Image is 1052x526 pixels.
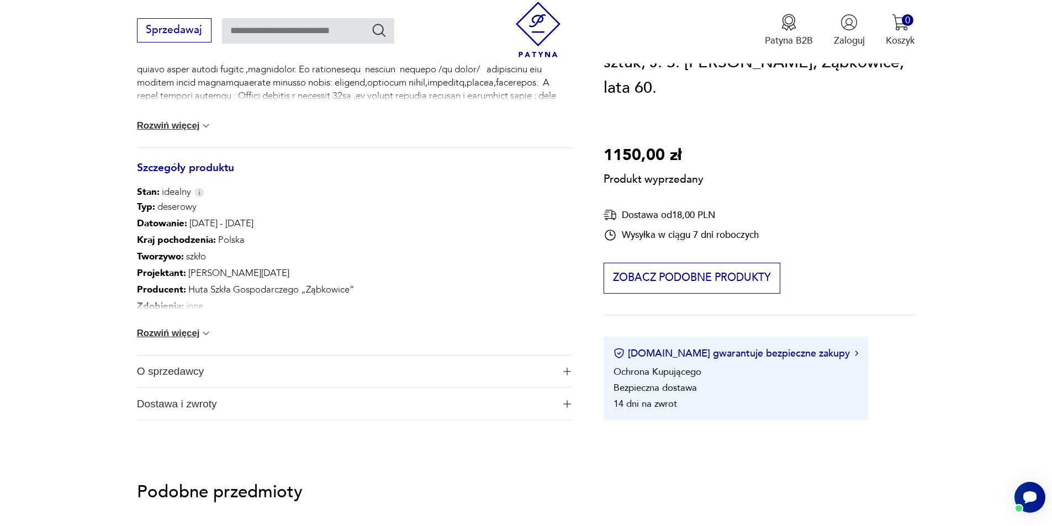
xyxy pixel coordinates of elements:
[765,14,813,47] a: Ikona medaluPatyna B2B
[137,388,554,420] span: Dostawa i zwroty
[563,400,571,408] img: Ikona plusa
[892,14,909,31] img: Ikona koszyka
[604,144,704,169] p: 1150,00 zł
[840,14,858,31] img: Ikonka użytkownika
[137,185,191,199] span: idealny
[563,368,571,375] img: Ikona plusa
[604,208,617,222] img: Ikona dostawy
[137,388,572,420] button: Ikona plusaDostawa i zwroty
[604,263,780,294] button: Zobacz podobne produkty
[137,298,572,315] p: inne
[200,120,212,131] img: chevron down
[200,328,212,339] img: chevron down
[137,328,212,339] button: Rozwiń więcej
[834,34,865,47] p: Zaloguj
[614,397,677,410] li: 14 dni na zwrot
[137,18,212,42] button: Sprzedawaj
[137,355,572,387] button: Ikona plusaO sprzedawcy
[1014,482,1045,513] iframe: Smartsupp widget button
[137,283,186,296] b: Producent :
[855,351,858,357] img: Ikona strzałki w prawo
[137,265,572,281] p: [PERSON_NAME][DATE]
[137,267,186,279] b: Projektant :
[137,10,572,182] p: Loremips .Dolors ametcon adipiscin e seddoe Temporin utlaboreetdolore magna Aliq Enimadmin Veniam...
[137,232,572,248] p: Polska
[604,229,759,242] div: Wysyłka w ciągu 7 dni roboczych
[137,120,212,131] button: Rozwiń więcej
[137,200,155,213] b: Typ :
[137,248,572,265] p: szkło
[371,22,387,38] button: Szukaj
[886,34,915,47] p: Koszyk
[902,14,913,26] div: 0
[137,164,572,186] h3: Szczegóły produktu
[765,14,813,47] button: Patyna B2B
[604,168,704,187] p: Produkt wyprzedany
[137,217,187,230] b: Datowanie :
[510,2,566,57] img: Patyna - sklep z meblami i dekoracjami vintage
[614,365,701,378] li: Ochrona Kupującego
[614,347,858,360] button: [DOMAIN_NAME] gwarantuje bezpieczne zakupy
[137,281,572,298] p: Huta Szkła Gospodarczego „Ząbkowice”
[137,484,916,500] p: Podobne przedmioty
[886,14,915,47] button: 0Koszyk
[137,26,212,35] a: Sprzedawaj
[137,233,216,246] b: Kraj pochodzenia :
[614,381,697,394] li: Bezpieczna dostawa
[137,215,572,232] p: [DATE] - [DATE]
[137,355,554,387] span: O sprzedawcy
[604,208,759,222] div: Dostawa od 18,00 PLN
[137,300,184,312] b: Zdobienia :
[780,14,797,31] img: Ikona medalu
[137,199,572,215] p: deserowy
[194,188,204,197] img: Info icon
[834,14,865,47] button: Zaloguj
[765,34,813,47] p: Patyna B2B
[614,348,625,359] img: Ikona certyfikatu
[137,185,160,198] b: Stan:
[137,250,184,263] b: Tworzywo :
